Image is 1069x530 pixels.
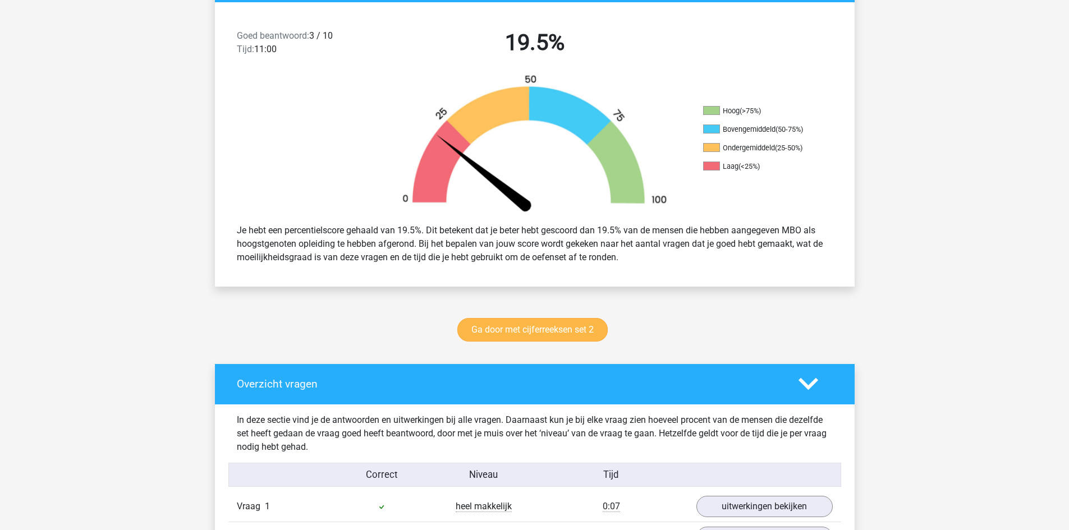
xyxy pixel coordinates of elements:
[265,501,270,511] span: 1
[457,318,608,342] a: Ga door met cijferreeksen set 2
[703,106,815,116] li: Hoog
[237,500,265,513] span: Vraag
[703,125,815,135] li: Bovengemiddeld
[703,143,815,153] li: Ondergemiddeld
[390,29,680,56] h2: 19.5%
[237,377,782,390] h4: Overzicht vragen
[696,496,833,517] a: uitwerkingen bekijken
[703,162,815,172] li: Laag
[738,162,760,170] div: (<25%)
[228,29,382,61] div: 3 / 10 11:00
[237,44,254,54] span: Tijd:
[433,468,535,482] div: Niveau
[228,219,841,269] div: Je hebt een percentielscore gehaald van 19.5%. Dit betekent dat je beter hebt gescoord dan 19.5% ...
[775,144,802,152] div: (25-50%)
[383,74,686,215] img: 20.4cc17765580c.png
[331,468,433,482] div: Correct
[603,501,620,512] span: 0:07
[228,413,841,454] div: In deze sectie vind je de antwoorden en uitwerkingen bij alle vragen. Daarnaast kun je bij elke v...
[456,501,512,512] span: heel makkelijk
[776,125,803,133] div: (50-75%)
[740,107,761,115] div: (>75%)
[534,468,687,482] div: Tijd
[237,30,309,41] span: Goed beantwoord:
